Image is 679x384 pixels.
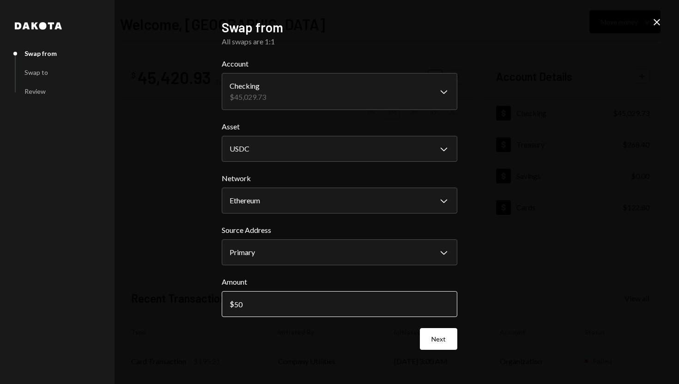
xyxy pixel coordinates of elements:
label: Source Address [222,225,457,236]
div: Swap to [24,68,48,76]
div: $ [230,299,234,308]
label: Account [222,58,457,69]
button: Asset [222,136,457,162]
label: Asset [222,121,457,132]
button: Account [222,73,457,110]
button: Source Address [222,239,457,265]
label: Network [222,173,457,184]
div: Swap from [24,49,57,57]
h2: Swap from [222,18,457,37]
button: Next [420,328,457,350]
input: 0.00 [222,291,457,317]
label: Amount [222,276,457,287]
div: Review [24,87,46,95]
button: Network [222,188,457,213]
div: All swaps are 1:1 [222,36,457,47]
